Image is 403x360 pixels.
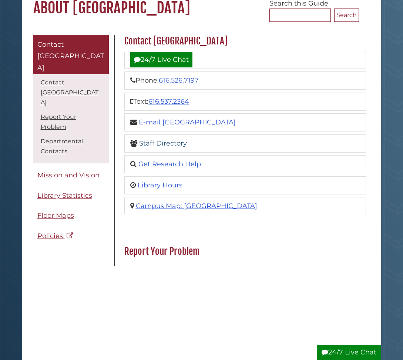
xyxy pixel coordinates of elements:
span: Mission and Vision [37,171,100,179]
a: 24/7 Live Chat [130,52,192,67]
a: 616.526.7197 [159,76,199,84]
a: Library Statistics [33,187,109,204]
h2: Contact [GEOGRAPHIC_DATA] [121,35,370,47]
span: Policies [37,232,63,240]
a: Campus Map: [GEOGRAPHIC_DATA] [136,202,257,210]
a: Staff Directory [139,139,187,147]
a: Contact [GEOGRAPHIC_DATA] [33,35,109,74]
a: Library Hours [138,181,182,189]
a: E-mail [GEOGRAPHIC_DATA] [139,118,236,126]
button: 24/7 Live Chat [317,345,381,360]
a: 616.537.2364 [148,97,189,106]
span: Contact [GEOGRAPHIC_DATA] [37,40,104,72]
a: Policies [33,228,109,244]
a: Floor Maps [33,207,109,224]
h2: Report Your Problem [121,246,370,257]
span: Library Statistics [37,191,92,200]
a: Get Research Help [138,160,201,168]
div: Guide Pages [33,35,109,248]
span: Floor Maps [37,211,74,220]
a: Departmental Contacts [41,138,83,155]
li: Text: [124,93,366,111]
button: Search [334,9,359,22]
li: Phone: [124,71,366,90]
a: Mission and Vision [33,167,109,184]
iframe: 0e01aced4207786ac8cbf558dc20e29a [124,261,366,335]
a: Contact [GEOGRAPHIC_DATA] [41,79,98,106]
a: Report Your Problem [41,113,76,130]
